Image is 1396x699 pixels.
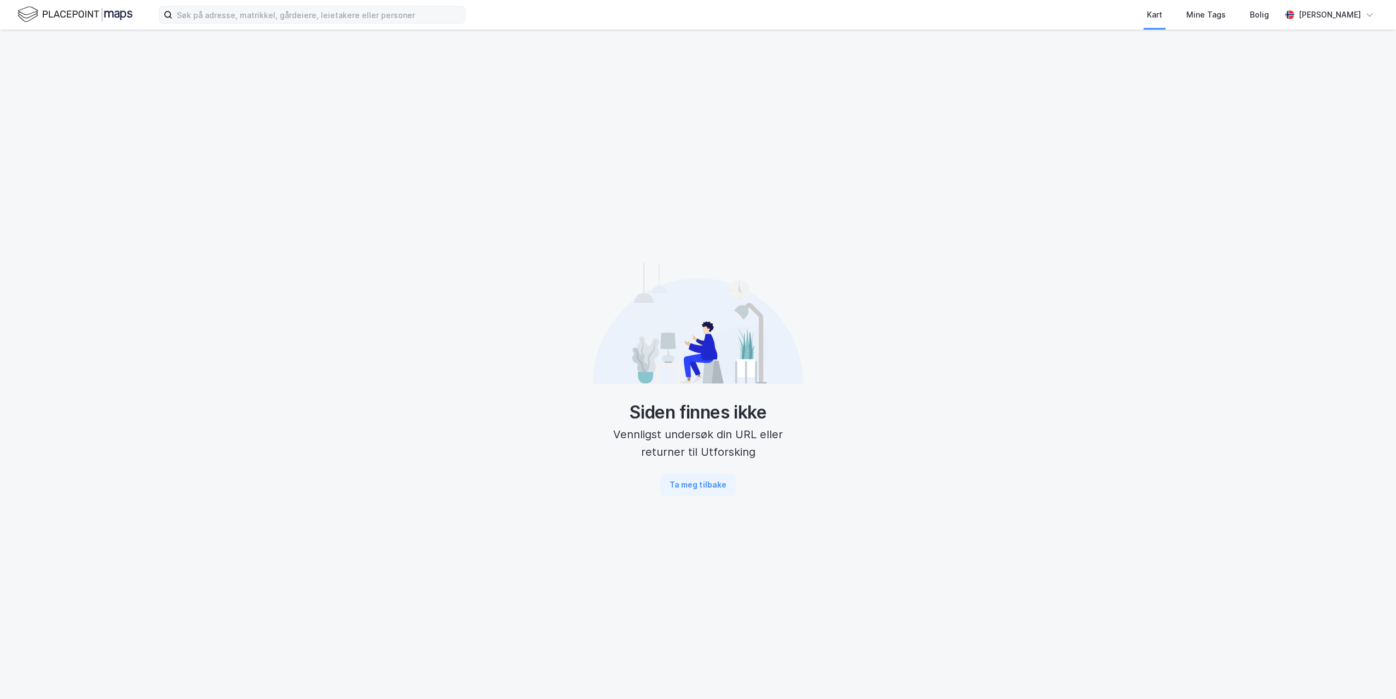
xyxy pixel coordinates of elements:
[660,474,736,496] button: Ta meg tilbake
[1250,8,1269,21] div: Bolig
[18,5,132,24] img: logo.f888ab2527a4732fd821a326f86c7f29.svg
[1299,8,1361,21] div: [PERSON_NAME]
[593,402,803,423] div: Siden finnes ikke
[1186,8,1226,21] div: Mine Tags
[172,7,465,23] input: Søk på adresse, matrikkel, gårdeiere, leietakere eller personer
[593,426,803,461] div: Vennligst undersøk din URL eller returner til Utforsking
[1341,646,1396,699] iframe: Chat Widget
[1147,8,1162,21] div: Kart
